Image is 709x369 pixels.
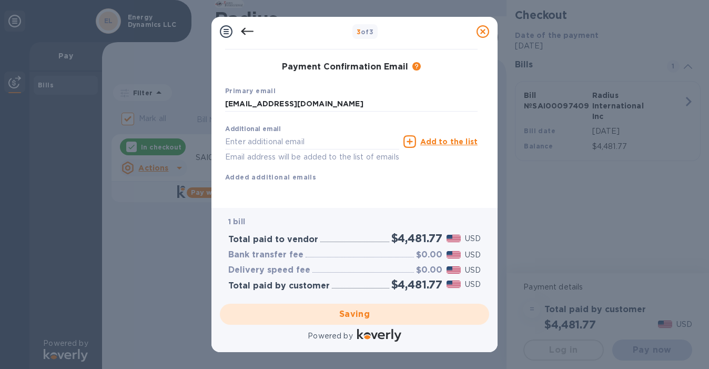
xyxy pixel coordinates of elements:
h3: $0.00 [416,265,442,275]
h3: Delivery speed fee [228,265,310,275]
p: USD [465,279,481,290]
b: of 3 [357,28,374,36]
img: USD [447,281,461,288]
b: 1 bill [228,217,245,226]
span: 3 [357,28,361,36]
h3: $0.00 [416,250,442,260]
img: USD [447,235,461,242]
p: USD [465,233,481,244]
h3: Payment Confirmation Email [282,62,408,72]
h3: Total paid to vendor [228,235,318,245]
h3: Total paid by customer [228,281,330,291]
input: Enter your primary name [225,96,478,112]
h3: Bank transfer fee [228,250,303,260]
h2: $4,481.77 [391,278,442,291]
p: Email address will be added to the list of emails [225,151,399,163]
h2: $4,481.77 [391,232,442,245]
p: Powered by [308,331,352,342]
input: Enter additional email [225,134,399,149]
p: USD [465,250,481,261]
label: Additional email [225,126,281,133]
img: USD [447,266,461,274]
img: Logo [357,329,401,342]
b: Added additional emails [225,173,316,181]
u: Add to the list [420,137,478,146]
p: USD [465,265,481,276]
b: Primary email [225,87,276,95]
img: USD [447,251,461,258]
